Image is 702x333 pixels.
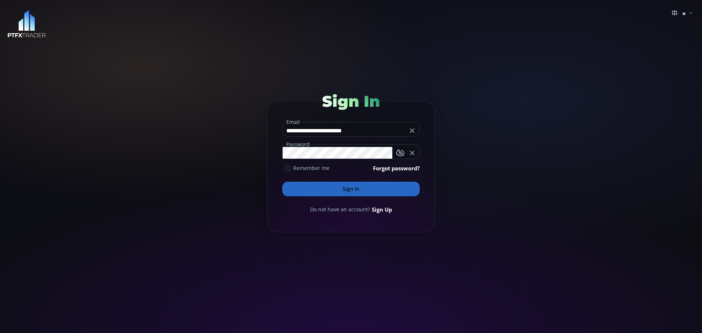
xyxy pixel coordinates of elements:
[372,205,392,213] a: Sign Up
[282,205,420,213] div: Do not have an account?
[322,92,380,111] span: Sign In
[373,164,420,172] a: Forgot password?
[7,10,46,38] img: LOGO
[293,164,329,172] span: Remember me
[282,182,420,196] button: Sign In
